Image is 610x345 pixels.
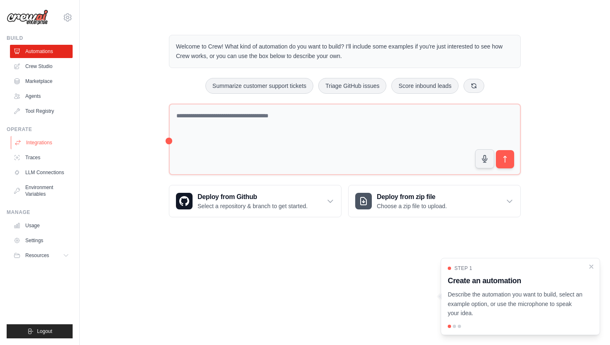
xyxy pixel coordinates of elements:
[448,290,583,318] p: Describe the automation you want to build, select an example option, or use the microphone to spe...
[10,60,73,73] a: Crew Studio
[25,252,49,259] span: Resources
[205,78,313,94] button: Summarize customer support tickets
[10,90,73,103] a: Agents
[318,78,386,94] button: Triage GitHub issues
[10,249,73,262] button: Resources
[11,136,73,149] a: Integrations
[7,10,48,25] img: Logo
[588,263,595,270] button: Close walkthrough
[377,202,447,210] p: Choose a zip file to upload.
[10,104,73,118] a: Tool Registry
[176,42,514,61] p: Welcome to Crew! What kind of automation do you want to build? I'll include some examples if you'...
[198,192,307,202] h3: Deploy from Github
[10,181,73,201] a: Environment Variables
[7,209,73,216] div: Manage
[10,166,73,179] a: LLM Connections
[377,192,447,202] h3: Deploy from zip file
[198,202,307,210] p: Select a repository & branch to get started.
[10,75,73,88] a: Marketplace
[37,328,52,335] span: Logout
[7,126,73,133] div: Operate
[10,151,73,164] a: Traces
[10,234,73,247] a: Settings
[454,265,472,272] span: Step 1
[448,275,583,287] h3: Create an automation
[569,305,610,345] iframe: Chat Widget
[7,35,73,41] div: Build
[391,78,459,94] button: Score inbound leads
[10,219,73,232] a: Usage
[7,324,73,338] button: Logout
[10,45,73,58] a: Automations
